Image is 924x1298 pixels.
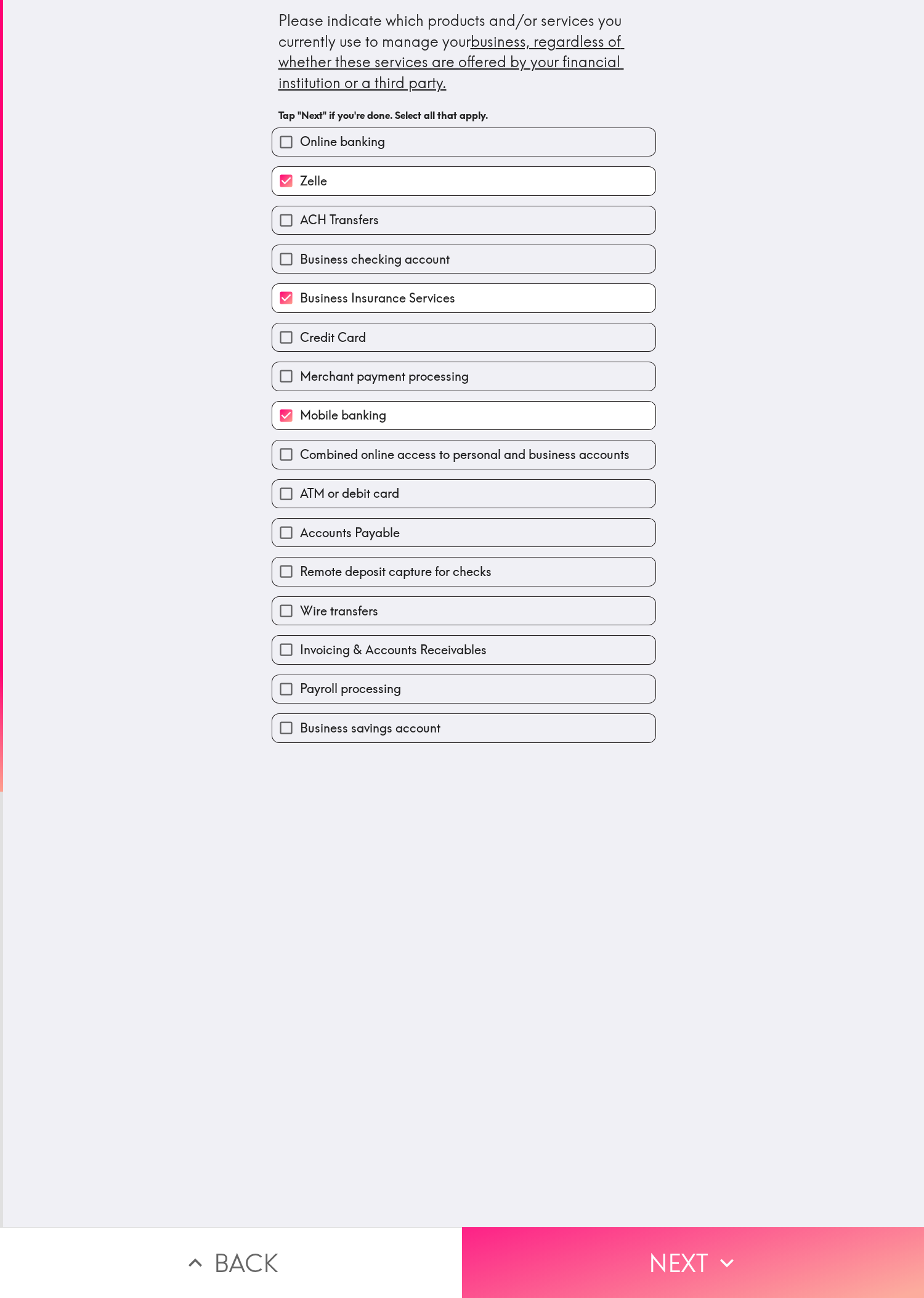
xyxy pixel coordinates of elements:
[300,329,366,346] span: Credit Card
[300,407,386,424] span: Mobile banking
[300,133,385,150] span: Online banking
[300,211,379,229] span: ACH Transfers
[300,446,630,463] span: Combined online access to personal and business accounts
[272,714,655,742] button: Business savings account
[272,206,655,234] button: ACH Transfers
[300,524,400,542] span: Accounts Payable
[272,636,655,663] button: Invoicing & Accounts Receivables
[272,519,655,546] button: Accounts Payable
[272,675,655,703] button: Payroll processing
[462,1227,924,1298] button: Next
[272,245,655,273] button: Business checking account
[300,680,401,697] span: Payroll processing
[272,284,655,312] button: Business Insurance Services
[300,251,450,268] span: Business checking account
[300,563,492,580] span: Remote deposit capture for checks
[272,323,655,351] button: Credit Card
[300,368,469,385] span: Merchant payment processing
[300,720,440,737] span: Business savings account
[272,558,655,585] button: Remote deposit capture for checks
[278,108,649,122] h6: Tap "Next" if you're done. Select all that apply.
[272,128,655,156] button: Online banking
[300,641,487,659] span: Invoicing & Accounts Receivables
[272,362,655,390] button: Merchant payment processing
[272,402,655,429] button: Mobile banking
[272,440,655,468] button: Combined online access to personal and business accounts
[272,597,655,625] button: Wire transfers
[272,480,655,508] button: ATM or debit card
[300,485,399,502] span: ATM or debit card
[300,602,378,620] span: Wire transfers
[278,10,649,93] div: Please indicate which products and/or services you currently use to manage your
[272,167,655,195] button: Zelle
[278,32,625,92] u: business, regardless of whether these services are offered by your financial institution or a thi...
[300,290,455,307] span: Business Insurance Services
[300,172,327,190] span: Zelle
